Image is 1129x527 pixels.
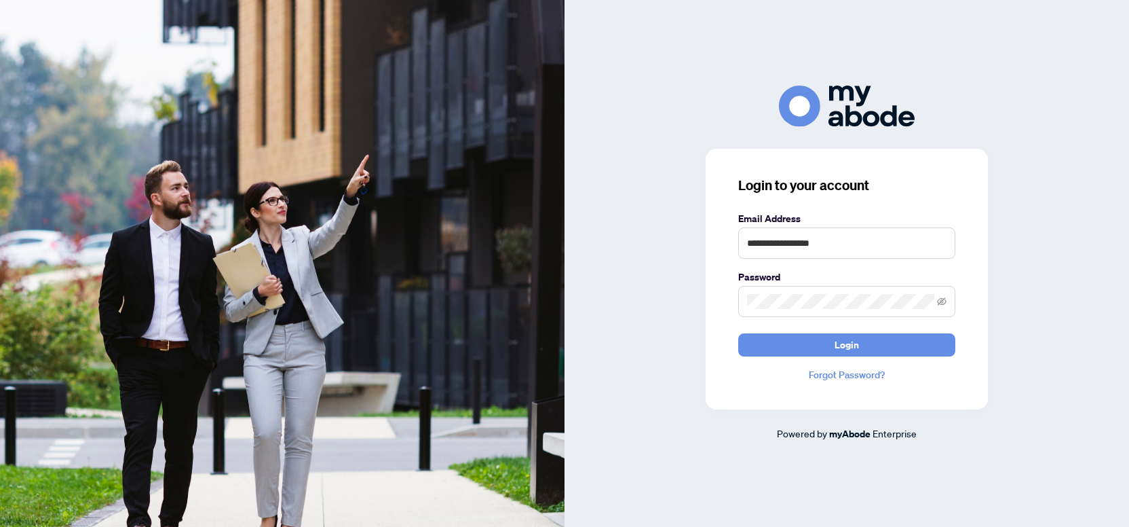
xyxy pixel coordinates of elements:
a: myAbode [829,426,870,441]
span: Powered by [777,427,827,439]
a: Forgot Password? [738,367,955,382]
label: Email Address [738,211,955,226]
img: ma-logo [779,86,915,127]
h3: Login to your account [738,176,955,195]
span: eye-invisible [937,297,946,306]
span: Login [835,334,859,356]
span: Enterprise [873,427,917,439]
label: Password [738,270,955,285]
button: Login [738,333,955,357]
